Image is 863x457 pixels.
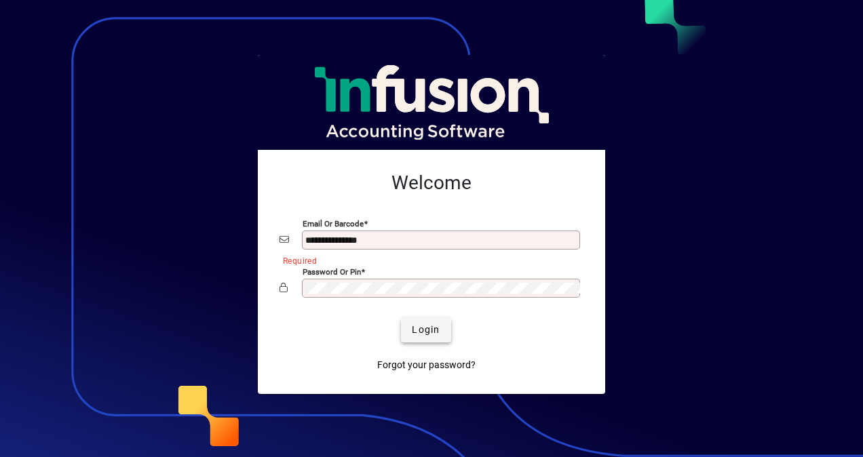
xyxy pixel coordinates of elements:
mat-label: Password or Pin [303,266,361,276]
button: Login [401,318,450,342]
a: Forgot your password? [372,353,481,378]
span: Login [412,323,440,337]
mat-label: Email or Barcode [303,218,364,228]
h2: Welcome [280,172,583,195]
mat-error: Required [283,253,573,267]
span: Forgot your password? [377,358,476,372]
